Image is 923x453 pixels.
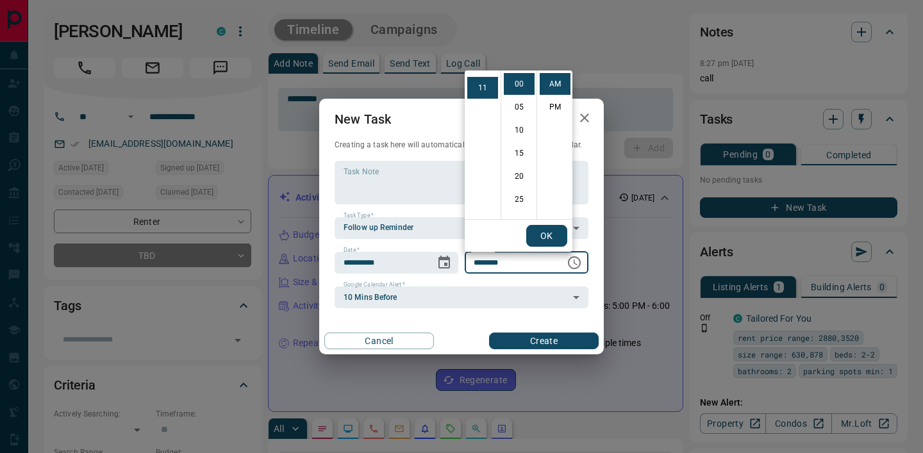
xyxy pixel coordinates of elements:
[431,250,457,276] button: Choose date, selected date is Oct 16, 2025
[504,119,535,141] li: 10 minutes
[540,73,570,95] li: AM
[536,70,572,219] ul: Select meridiem
[467,77,498,99] li: 11 hours
[465,70,501,219] ul: Select hours
[344,281,405,289] label: Google Calendar Alert
[504,188,535,210] li: 25 minutes
[324,333,434,349] button: Cancel
[344,246,360,254] label: Date
[319,99,406,140] h2: New Task
[344,211,374,220] label: Task Type
[504,211,535,233] li: 30 minutes
[526,225,567,247] button: OK
[474,246,490,254] label: Time
[540,96,570,118] li: PM
[504,96,535,118] li: 5 minutes
[501,70,536,219] ul: Select minutes
[504,142,535,164] li: 15 minutes
[504,73,535,95] li: 0 minutes
[561,250,587,276] button: Choose time, selected time is 11:00 AM
[504,165,535,187] li: 20 minutes
[489,333,599,349] button: Create
[335,286,588,308] div: 10 Mins Before
[335,140,588,151] p: Creating a task here will automatically add it to your Google Calendar.
[335,217,588,239] div: Follow up Reminder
